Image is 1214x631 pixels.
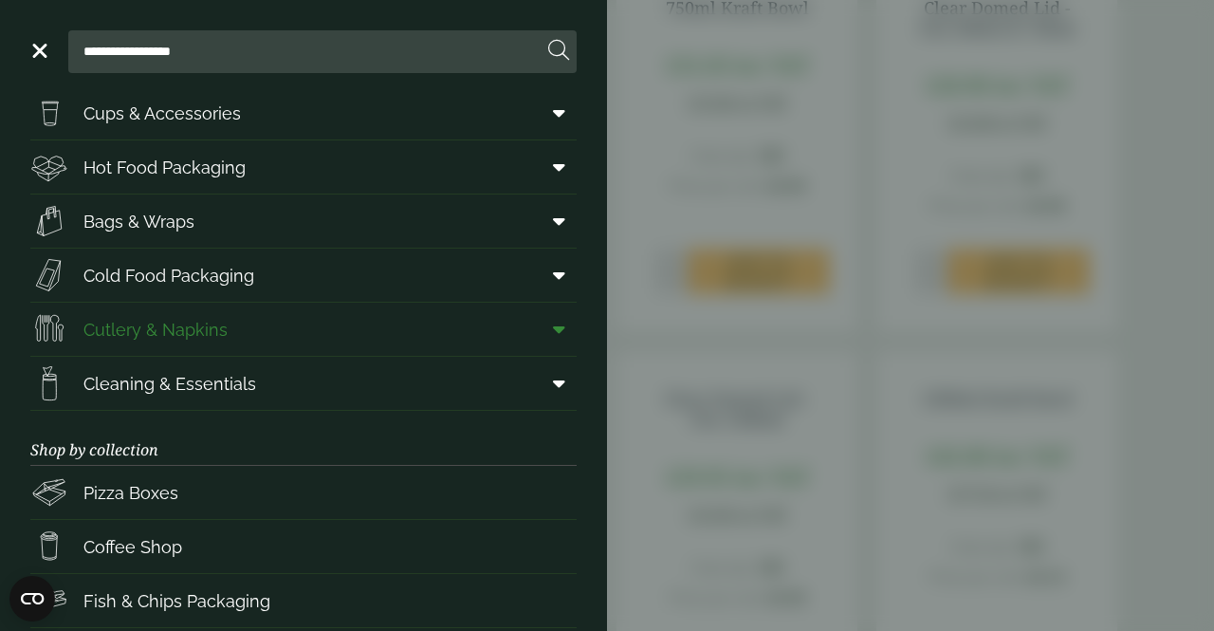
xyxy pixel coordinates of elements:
[30,473,68,511] img: Pizza_boxes.svg
[30,574,577,627] a: Fish & Chips Packaging
[30,256,68,294] img: Sandwich_box.svg
[83,209,194,234] span: Bags & Wraps
[83,480,178,506] span: Pizza Boxes
[30,249,577,302] a: Cold Food Packaging
[83,588,270,614] span: Fish & Chips Packaging
[30,310,68,348] img: Cutlery.svg
[30,303,577,356] a: Cutlery & Napkins
[30,411,577,466] h3: Shop by collection
[83,534,182,560] span: Coffee Shop
[30,520,577,573] a: Coffee Shop
[30,86,577,139] a: Cups & Accessories
[30,140,577,194] a: Hot Food Packaging
[30,148,68,186] img: Deli_box.svg
[30,364,68,402] img: open-wipe.svg
[30,94,68,132] img: PintNhalf_cup.svg
[30,202,68,240] img: Paper_carriers.svg
[83,101,241,126] span: Cups & Accessories
[30,466,577,519] a: Pizza Boxes
[83,155,246,180] span: Hot Food Packaging
[83,371,256,397] span: Cleaning & Essentials
[83,317,228,343] span: Cutlery & Napkins
[83,263,254,288] span: Cold Food Packaging
[30,528,68,566] img: HotDrink_paperCup.svg
[30,195,577,248] a: Bags & Wraps
[9,576,55,622] button: Open CMP widget
[30,357,577,410] a: Cleaning & Essentials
